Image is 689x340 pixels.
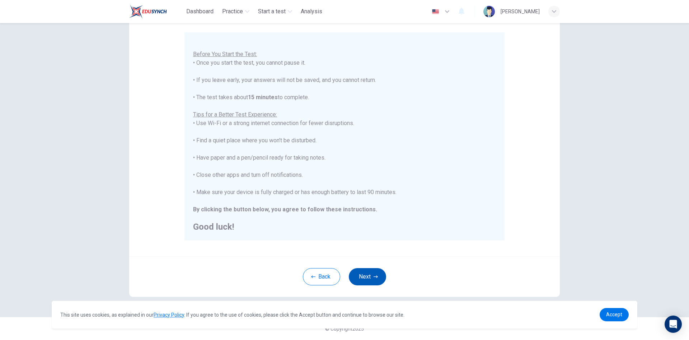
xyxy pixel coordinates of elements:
[193,33,496,231] div: You are about to start a . • Once you start the test, you cannot pause it. • If you leave early, ...
[129,4,167,19] img: Train Test logo
[60,312,404,318] span: This site uses cookies, as explained in our . If you agree to the use of cookies, please click th...
[219,5,252,18] button: Practice
[248,94,278,101] b: 15 minutes
[255,5,295,18] button: Start a test
[258,7,286,16] span: Start a test
[183,5,216,18] button: Dashboard
[298,5,325,18] button: Analysis
[129,4,183,19] a: Train Test logo
[193,206,377,213] b: By clicking the button below, you agree to follow these instructions.
[193,222,496,231] h2: Good luck!
[606,312,622,317] span: Accept
[52,301,637,328] div: cookieconsent
[222,7,243,16] span: Practice
[303,268,340,285] button: Back
[600,308,629,321] a: dismiss cookie message
[193,111,277,118] u: Tips for a Better Test Experience:
[665,316,682,333] div: Open Intercom Messenger
[186,7,214,16] span: Dashboard
[483,6,495,17] img: Profile picture
[431,9,440,14] img: en
[193,51,257,58] u: Before You Start the Test:
[501,7,540,16] div: [PERSON_NAME]
[301,7,322,16] span: Analysis
[325,326,364,332] span: © Copyright 2025
[154,312,184,318] a: Privacy Policy
[349,268,386,285] button: Next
